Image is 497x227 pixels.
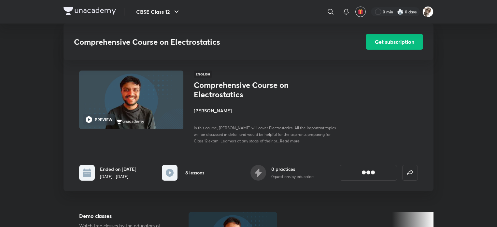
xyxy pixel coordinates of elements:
button: Get subscription [366,34,423,50]
img: streak [397,8,404,15]
h6: Ended on [DATE] [100,166,136,172]
h1: Comprehensive Course on Electrostatics [194,80,300,99]
button: avatar [355,7,366,17]
p: 0 questions by educators [271,174,314,180]
button: false [402,165,418,181]
img: Thumbnail [78,70,184,130]
button: [object Object] [340,165,397,181]
h6: 0 practices [271,166,314,172]
a: Company Logo [64,7,116,17]
h4: [PERSON_NAME] [194,107,340,114]
img: Company Logo [64,7,116,15]
img: Lavanya [422,6,433,17]
h6: 8 lessons [185,169,204,176]
h3: Comprehensive Course on Electrostatics [74,37,329,47]
h6: PREVIEW [95,117,112,122]
h5: Demo classes [79,212,168,220]
span: Read more [280,138,300,143]
span: English [194,71,212,78]
button: CBSE Class 12 [132,5,184,18]
img: avatar [358,9,363,15]
span: In this course, [PERSON_NAME] will cover Electrostatics. All the important topics will be discuss... [194,125,336,143]
p: [DATE] - [DATE] [100,174,136,180]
